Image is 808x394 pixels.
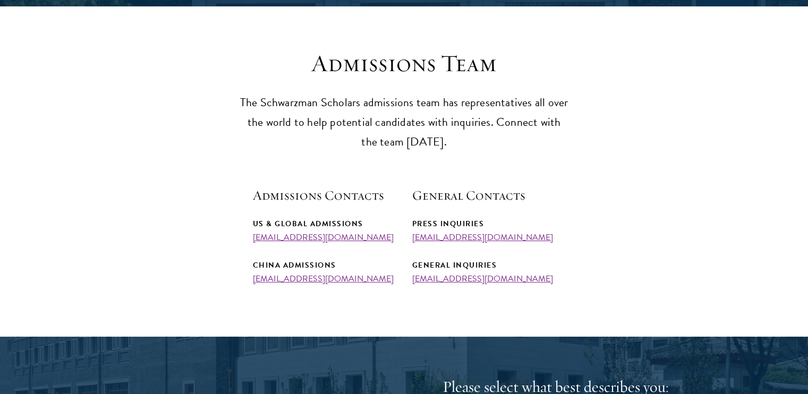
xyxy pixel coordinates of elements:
[253,259,396,272] div: China Admissions
[253,272,394,285] a: [EMAIL_ADDRESS][DOMAIN_NAME]
[412,217,556,230] div: Press Inquiries
[412,231,553,244] a: [EMAIL_ADDRESS][DOMAIN_NAME]
[412,186,556,204] h5: General Contacts
[253,217,396,230] div: US & Global Admissions
[253,231,394,244] a: [EMAIL_ADDRESS][DOMAIN_NAME]
[412,259,556,272] div: General Inquiries
[412,272,553,285] a: [EMAIL_ADDRESS][DOMAIN_NAME]
[253,186,396,204] h5: Admissions Contacts
[240,93,569,152] p: The Schwarzman Scholars admissions team has representatives all over the world to help potential ...
[240,49,569,79] h3: Admissions Team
